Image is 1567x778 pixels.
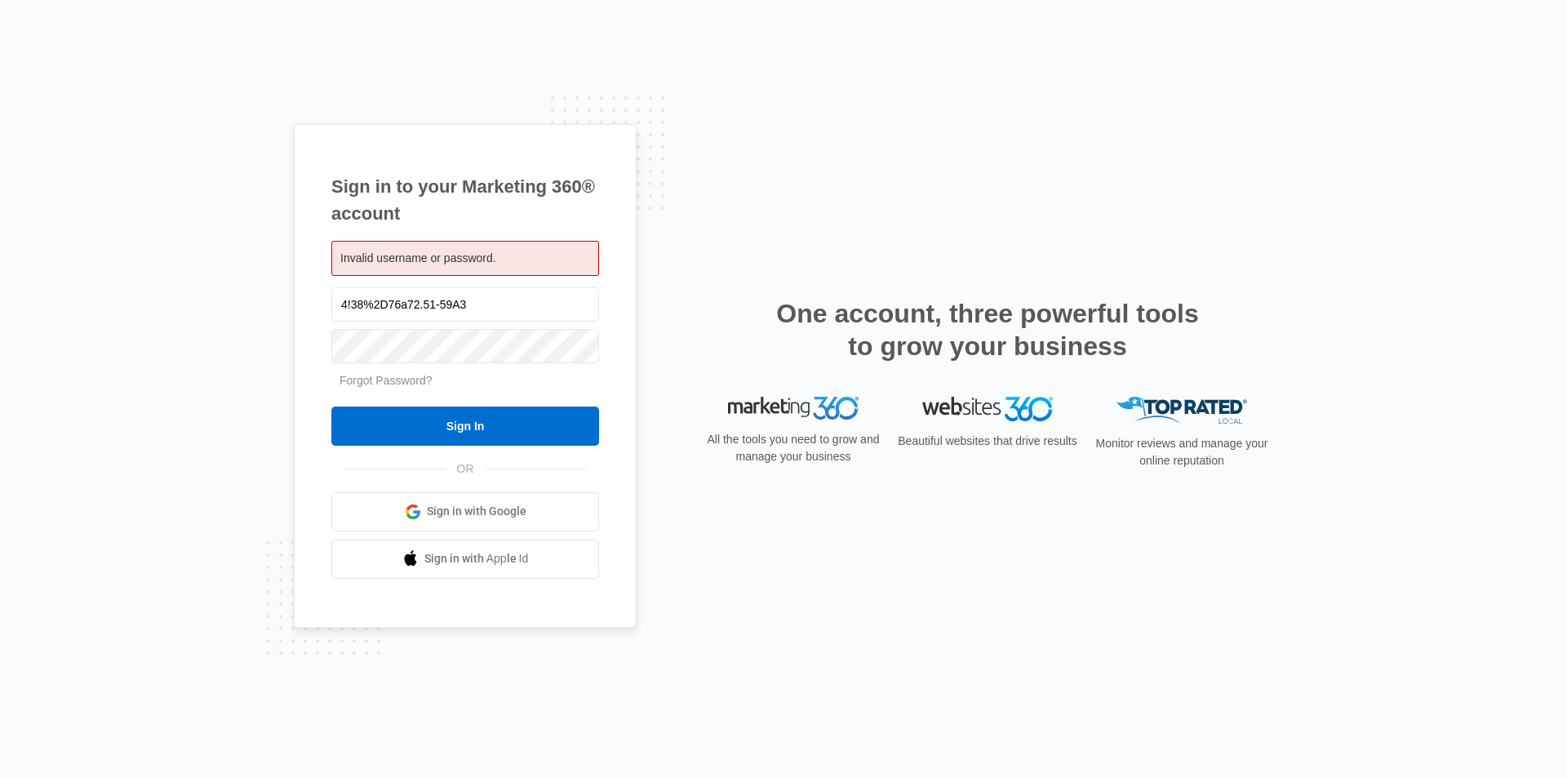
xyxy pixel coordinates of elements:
[771,297,1204,362] h2: One account, three powerful tools to grow your business
[922,397,1053,420] img: Websites 360
[331,173,599,227] h1: Sign in to your Marketing 360® account
[1116,397,1247,424] img: Top Rated Local
[427,503,526,520] span: Sign in with Google
[702,431,885,465] p: All the tools you need to grow and manage your business
[1090,435,1273,469] p: Monitor reviews and manage your online reputation
[331,407,599,446] input: Sign In
[446,460,486,478] span: OR
[331,287,599,322] input: Email
[340,251,496,265] span: Invalid username or password.
[728,397,859,420] img: Marketing 360
[331,492,599,531] a: Sign in with Google
[331,540,599,579] a: Sign in with Apple Id
[424,550,529,567] span: Sign in with Apple Id
[896,433,1079,450] p: Beautiful websites that drive results
[340,374,433,387] a: Forgot Password?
